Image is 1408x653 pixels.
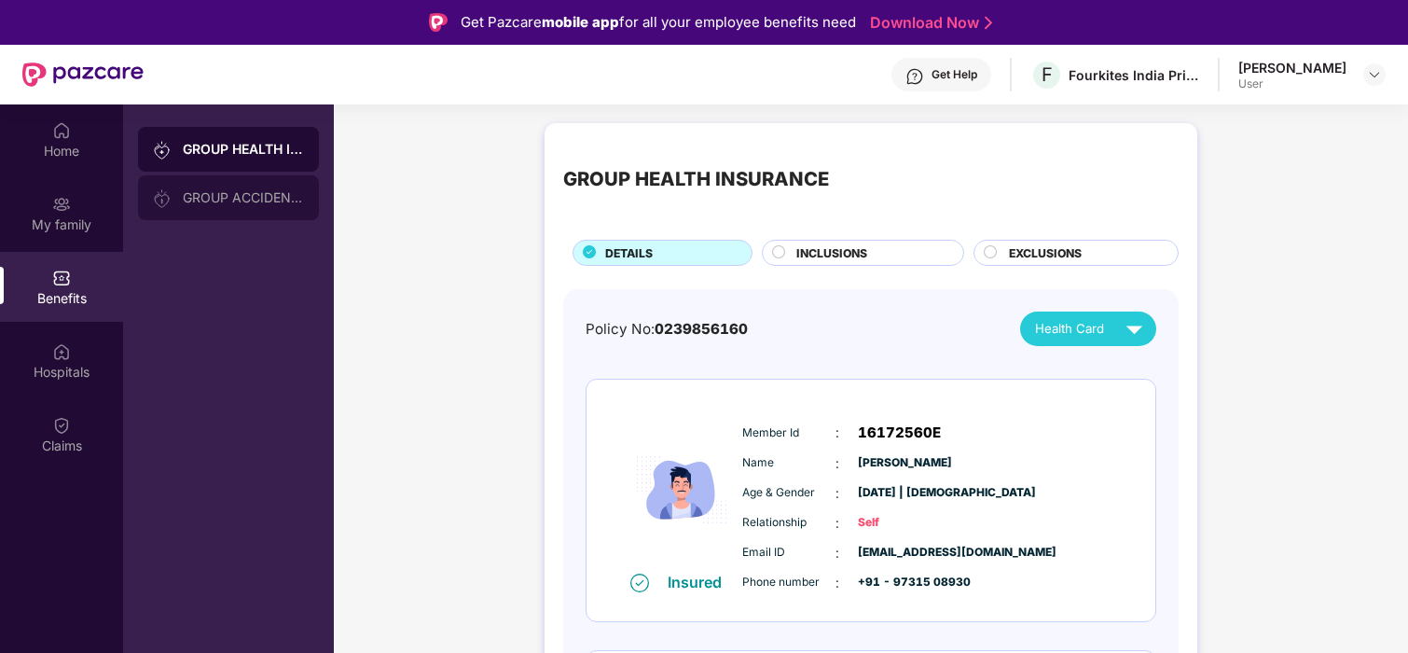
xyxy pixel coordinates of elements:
div: Fourkites India Private Limited [1069,66,1199,84]
img: svg+xml;base64,PHN2ZyBpZD0iSGVscC0zMngzMiIgeG1sbnM9Imh0dHA6Ly93d3cudzMub3JnLzIwMDAvc3ZnIiB3aWR0aD... [905,67,924,86]
span: : [835,483,839,504]
img: icon [626,408,738,572]
img: Stroke [985,13,992,33]
img: svg+xml;base64,PHN2ZyBpZD0iQ2xhaW0iIHhtbG5zPSJodHRwOi8vd3d3LnczLm9yZy8yMDAwL3N2ZyIgd2lkdGg9IjIwIi... [52,416,71,435]
div: GROUP HEALTH INSURANCE [183,140,304,159]
span: [EMAIL_ADDRESS][DOMAIN_NAME] [858,544,951,562]
span: 16172560E [858,422,941,444]
span: : [835,513,839,534]
div: GROUP HEALTH INSURANCE [563,164,829,194]
span: : [835,543,839,563]
span: Email ID [742,544,835,562]
span: Age & Gender [742,484,835,502]
div: [PERSON_NAME] [1238,59,1346,76]
img: New Pazcare Logo [22,63,144,87]
span: EXCLUSIONS [1009,244,1082,262]
div: Insured [668,573,733,591]
span: Health Card [1035,319,1104,339]
span: [PERSON_NAME] [858,454,951,472]
img: svg+xml;base64,PHN2ZyBpZD0iSG9zcGl0YWxzIiB4bWxucz0iaHR0cDovL3d3dy53My5vcmcvMjAwMC9zdmciIHdpZHRoPS... [52,342,71,361]
div: Get Pazcare for all your employee benefits need [461,11,856,34]
a: Download Now [870,13,987,33]
span: : [835,423,839,443]
span: 0239856160 [655,320,748,338]
img: svg+xml;base64,PHN2ZyB3aWR0aD0iMjAiIGhlaWdodD0iMjAiIHZpZXdCb3g9IjAgMCAyMCAyMCIgZmlsbD0ibm9uZSIgeG... [153,141,172,160]
img: svg+xml;base64,PHN2ZyB3aWR0aD0iMjAiIGhlaWdodD0iMjAiIHZpZXdCb3g9IjAgMCAyMCAyMCIgZmlsbD0ibm9uZSIgeG... [153,189,172,208]
span: DETAILS [605,244,653,262]
img: svg+xml;base64,PHN2ZyBpZD0iQmVuZWZpdHMiIHhtbG5zPSJodHRwOi8vd3d3LnczLm9yZy8yMDAwL3N2ZyIgd2lkdGg9Ij... [52,269,71,287]
button: Health Card [1020,312,1156,346]
span: +91 - 97315 08930 [858,574,951,591]
span: Relationship [742,514,835,532]
img: svg+xml;base64,PHN2ZyB4bWxucz0iaHR0cDovL3d3dy53My5vcmcvMjAwMC9zdmciIHdpZHRoPSIxNiIgaGVpZ2h0PSIxNi... [630,574,649,592]
div: Policy No: [586,318,748,340]
span: Name [742,454,835,472]
img: svg+xml;base64,PHN2ZyBpZD0iSG9tZSIgeG1sbnM9Imh0dHA6Ly93d3cudzMub3JnLzIwMDAvc3ZnIiB3aWR0aD0iMjAiIG... [52,121,71,140]
img: svg+xml;base64,PHN2ZyBpZD0iRHJvcGRvd24tMzJ4MzIiIHhtbG5zPSJodHRwOi8vd3d3LnczLm9yZy8yMDAwL3N2ZyIgd2... [1367,67,1382,82]
span: [DATE] | [DEMOGRAPHIC_DATA] [858,484,951,502]
span: : [835,573,839,593]
img: svg+xml;base64,PHN2ZyB3aWR0aD0iMjAiIGhlaWdodD0iMjAiIHZpZXdCb3g9IjAgMCAyMCAyMCIgZmlsbD0ibm9uZSIgeG... [52,195,71,214]
span: Self [858,514,951,532]
span: Phone number [742,574,835,591]
span: Member Id [742,424,835,442]
span: : [835,453,839,474]
span: INCLUSIONS [796,244,867,262]
strong: mobile app [542,13,619,31]
div: Get Help [932,67,977,82]
span: F [1042,63,1053,86]
div: GROUP ACCIDENTAL INSURANCE [183,190,304,205]
div: User [1238,76,1346,91]
img: svg+xml;base64,PHN2ZyB4bWxucz0iaHR0cDovL3d3dy53My5vcmcvMjAwMC9zdmciIHZpZXdCb3g9IjAgMCAyNCAyNCIgd2... [1118,313,1151,345]
img: Logo [429,13,448,32]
